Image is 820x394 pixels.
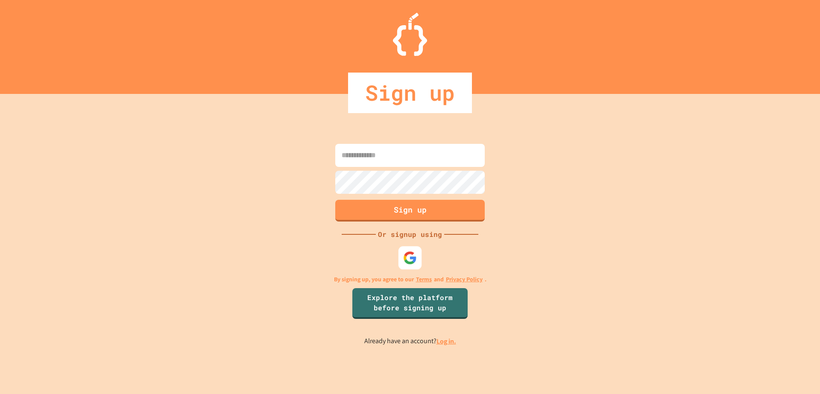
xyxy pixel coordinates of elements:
[335,200,485,222] button: Sign up
[352,288,468,319] a: Explore the platform before signing up
[364,336,456,347] p: Already have an account?
[403,251,417,265] img: google-icon.svg
[348,73,472,113] div: Sign up
[436,337,456,346] a: Log in.
[376,229,444,239] div: Or signup using
[334,275,486,284] p: By signing up, you agree to our and .
[416,275,432,284] a: Terms
[446,275,483,284] a: Privacy Policy
[393,13,427,56] img: Logo.svg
